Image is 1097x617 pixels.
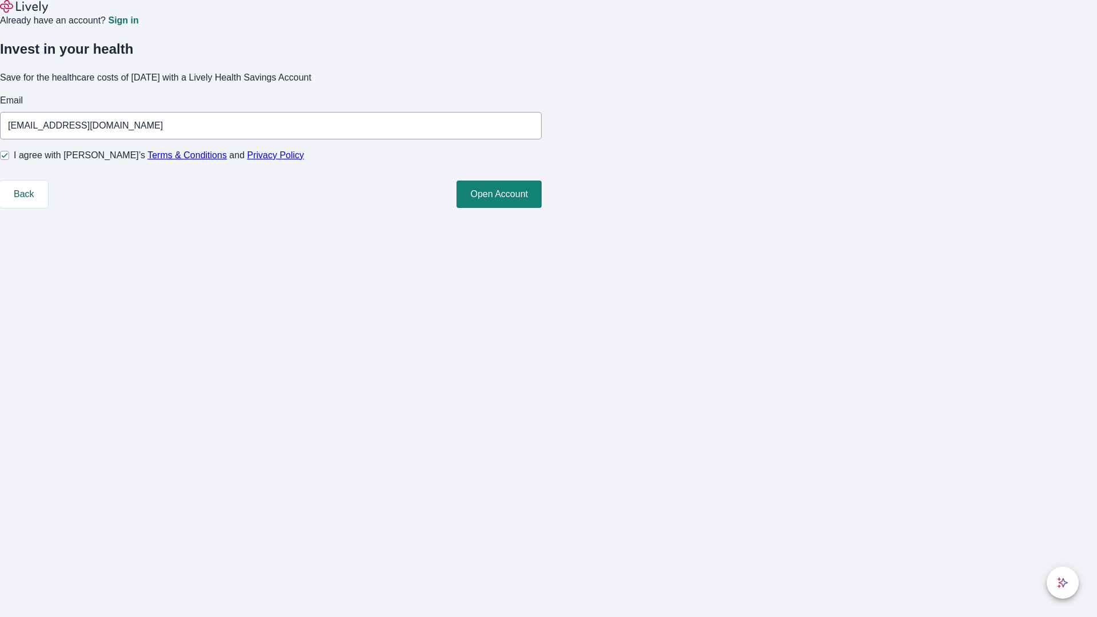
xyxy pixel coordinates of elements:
a: Sign in [108,16,138,25]
a: Privacy Policy [247,150,305,160]
svg: Lively AI Assistant [1057,577,1068,588]
button: chat [1047,567,1079,599]
a: Terms & Conditions [147,150,227,160]
span: I agree with [PERSON_NAME]’s and [14,149,304,162]
button: Open Account [457,181,542,208]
